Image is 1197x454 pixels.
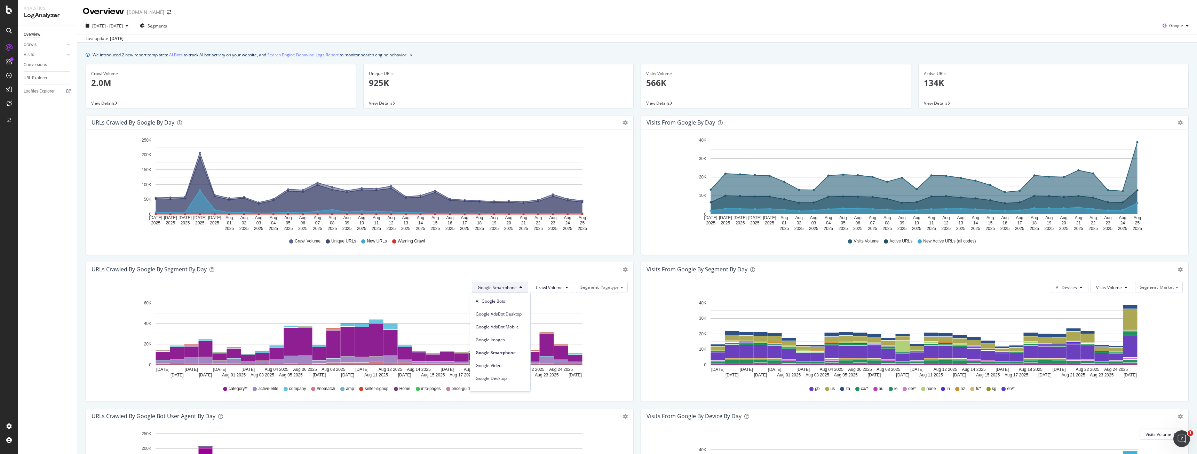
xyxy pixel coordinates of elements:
[1056,285,1077,290] span: All Devices
[1089,215,1097,220] text: Aug
[477,221,482,225] text: 18
[780,226,789,231] text: 2025
[504,226,514,231] text: 2025
[768,367,782,372] text: [DATE]
[151,221,160,225] text: 2025
[699,193,706,198] text: 10K
[623,267,628,272] div: gear
[899,221,904,225] text: 09
[913,215,920,220] text: Aug
[367,238,387,244] span: New URLs
[460,226,469,231] text: 2025
[623,414,628,419] div: gear
[711,367,724,372] text: [DATE]
[86,35,124,42] div: Last update
[763,215,776,220] text: [DATE]
[24,51,65,58] a: Visits
[476,324,525,330] span: Google AdsBot Mobile
[580,221,585,225] text: 25
[91,71,351,77] div: Crawl Volume
[1090,282,1133,293] button: Visits Volume
[240,215,247,220] text: Aug
[942,226,951,231] text: 2025
[418,221,423,225] text: 14
[505,215,512,220] text: Aug
[924,71,1183,77] div: Active URLs
[213,367,227,372] text: [DATE]
[1160,284,1174,290] span: Market
[1091,221,1096,225] text: 22
[24,31,40,38] div: Overview
[704,212,706,217] text: 0
[24,88,55,95] div: Logfiles Explorer
[854,215,862,220] text: Aug
[704,215,718,220] text: [DATE]
[971,226,980,231] text: 2025
[811,221,816,225] text: 03
[1060,215,1067,220] text: Aug
[748,215,761,220] text: [DATE]
[462,221,467,225] text: 17
[254,226,263,231] text: 2025
[1088,226,1098,231] text: 2025
[923,238,976,244] span: New Active URLs (all codes)
[472,282,528,293] button: Google Smartphone
[24,31,72,38] a: Overview
[374,221,379,225] text: 11
[1031,215,1038,220] text: Aug
[342,226,352,231] text: 2025
[476,215,483,220] text: Aug
[647,119,715,126] div: Visits from Google by day
[83,6,124,17] div: Overview
[1075,215,1082,220] text: Aug
[239,226,249,231] text: 2025
[441,367,454,372] text: [DATE]
[92,135,625,232] svg: A chart.
[417,215,424,220] text: Aug
[402,215,410,220] text: Aug
[24,61,72,69] a: Conversions
[92,298,625,379] svg: A chart.
[193,215,206,220] text: [DATE]
[24,61,47,69] div: Conversions
[227,221,232,225] text: 01
[208,215,221,220] text: [DATE]
[848,367,872,372] text: Aug 06 2025
[91,77,351,89] p: 2.0M
[293,367,317,372] text: Aug 06 2025
[565,221,570,225] text: 24
[647,135,1180,232] svg: A chart.
[137,20,170,31] button: Segments
[167,10,171,15] div: arrow-right-arrow-left
[924,100,948,106] span: View Details
[883,215,891,220] text: Aug
[882,226,892,231] text: 2025
[550,221,555,225] text: 23
[24,6,71,11] div: Analytics
[985,226,995,231] text: 2025
[404,221,409,225] text: 13
[927,226,936,231] text: 2025
[521,367,544,372] text: Aug 22 2025
[476,298,525,304] span: All Google Bots
[142,167,151,172] text: 150K
[972,215,979,220] text: Aug
[734,215,747,220] text: [DATE]
[856,221,861,225] text: 06
[579,215,586,220] text: Aug
[445,226,455,231] text: 2025
[169,51,183,58] a: AI Bots
[322,367,345,372] text: Aug 08 2025
[185,367,198,372] text: [DATE]
[885,221,890,225] text: 08
[1002,221,1007,225] text: 16
[1047,221,1052,225] text: 19
[401,226,411,231] text: 2025
[284,226,293,231] text: 2025
[519,226,528,231] text: 2025
[810,215,817,220] text: Aug
[841,221,846,225] text: 05
[1061,221,1066,225] text: 20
